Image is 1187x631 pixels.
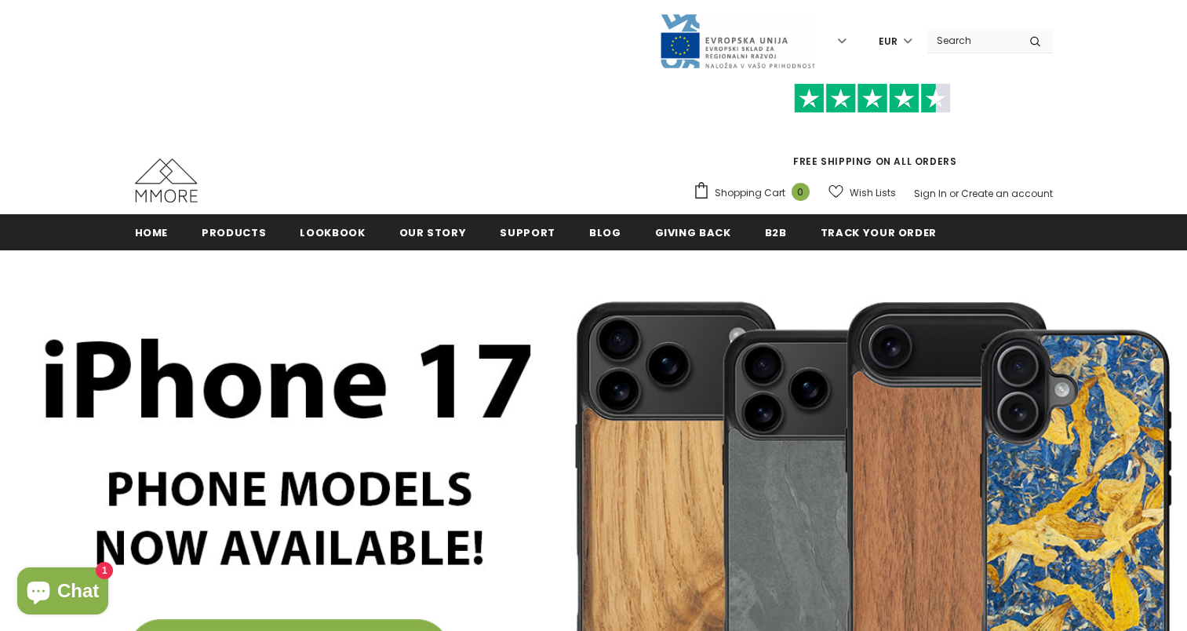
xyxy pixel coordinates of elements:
iframe: Customer reviews powered by Trustpilot [693,113,1053,154]
a: Shopping Cart 0 [693,181,817,205]
a: Lookbook [300,214,365,250]
span: support [500,225,555,240]
a: Wish Lists [828,179,896,206]
span: Home [135,225,169,240]
img: Trust Pilot Stars [794,83,951,114]
img: Javni Razpis [659,13,816,70]
a: Create an account [961,187,1053,200]
span: Lookbook [300,225,365,240]
a: Giving back [655,214,731,250]
a: Track your order [821,214,937,250]
a: B2B [765,214,787,250]
inbox-online-store-chat: Shopify online store chat [13,567,113,618]
a: Home [135,214,169,250]
span: 0 [792,183,810,201]
input: Search Site [927,29,1018,52]
span: Track your order [821,225,937,240]
span: Products [202,225,266,240]
span: Shopping Cart [715,185,785,201]
a: Our Story [399,214,467,250]
span: FREE SHIPPING ON ALL ORDERS [693,90,1053,168]
a: Products [202,214,266,250]
span: EUR [879,34,898,49]
a: Blog [589,214,621,250]
span: B2B [765,225,787,240]
span: Our Story [399,225,467,240]
span: or [949,187,959,200]
img: MMORE Cases [135,159,198,202]
span: Wish Lists [850,185,896,201]
a: Javni Razpis [659,34,816,47]
span: Blog [589,225,621,240]
a: Sign In [914,187,947,200]
span: Giving back [655,225,731,240]
a: support [500,214,555,250]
